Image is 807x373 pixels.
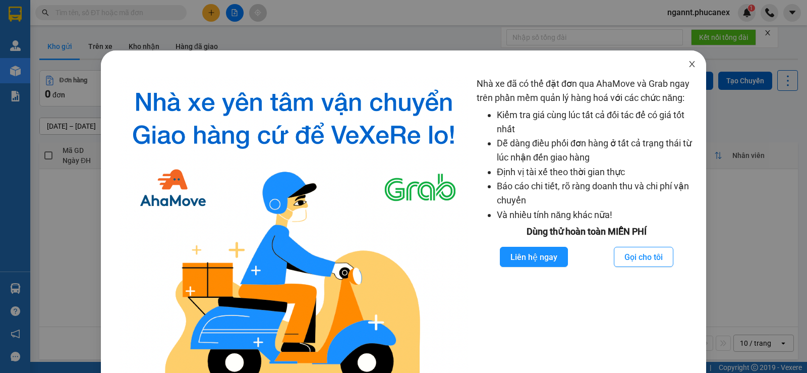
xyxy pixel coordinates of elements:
[497,165,696,179] li: Định vị tài xế theo thời gian thực
[497,208,696,222] li: Và nhiều tính năng khác nữa!
[614,247,673,267] button: Gọi cho tôi
[510,251,557,263] span: Liên hệ ngay
[497,179,696,208] li: Báo cáo chi tiết, rõ ràng doanh thu và chi phí vận chuyển
[678,50,706,79] button: Close
[497,136,696,165] li: Dễ dàng điều phối đơn hàng ở tất cả trạng thái từ lúc nhận đến giao hàng
[497,108,696,137] li: Kiểm tra giá cùng lúc tất cả đối tác để có giá tốt nhất
[624,251,663,263] span: Gọi cho tôi
[688,60,696,68] span: close
[477,225,696,239] div: Dùng thử hoàn toàn MIỄN PHÍ
[500,247,568,267] button: Liên hệ ngay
